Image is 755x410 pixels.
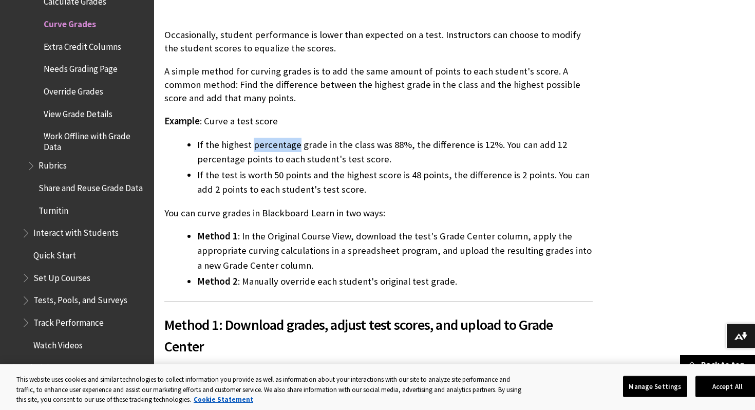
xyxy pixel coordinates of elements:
p: Occasionally, student performance is lower than expected on a test. Instructors can choose to mod... [164,28,593,55]
button: Manage Settings [623,376,687,397]
span: Rubrics [39,157,67,171]
p: : Curve a test score [164,115,593,128]
a: More information about your privacy, opens in a new tab [194,395,253,404]
span: Watch Videos [33,337,83,350]
span: Method 1 [197,230,238,242]
span: Example [164,115,200,127]
span: Interact with Students [33,225,119,238]
span: Set Up Courses [33,269,90,283]
span: Track Performance [33,314,104,328]
span: Turnitin [39,202,68,216]
li: : In the Original Course View, download the test's Grade Center column, apply the appropriate cur... [197,229,593,272]
span: Share and Reuse Grade Data [39,179,143,193]
span: Method 1: Download grades, adjust test scores, and upload to Grade Center [164,314,593,357]
span: Extra Credit Columns [44,38,121,52]
div: This website uses cookies and similar technologies to collect information you provide as well as ... [16,375,528,405]
span: Work Offline with Grade Data [44,128,147,152]
span: Curve Grades [44,15,96,29]
span: Method 2 [197,275,238,287]
span: Needs Grading Page [44,61,118,74]
li: If the highest percentage grade in the class was 88%, the difference is 12%. You can add 12 perce... [197,138,593,166]
span: Administrator [23,359,74,373]
li: If the test is worth 50 points and the highest score is 48 points, the difference is 2 points. Yo... [197,168,593,197]
p: A simple method for curving grades is to add the same amount of points to each student's score. A... [164,65,593,105]
p: You can curve grades in Blackboard Learn in two ways: [164,207,593,220]
span: View Grade Details [44,105,112,119]
li: : Manually override each student's original test grade. [197,274,593,289]
a: Back to top [680,355,755,374]
span: Tests, Pools, and Surveys [33,292,127,306]
span: Override Grades [44,83,103,97]
span: Quick Start [33,247,76,260]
